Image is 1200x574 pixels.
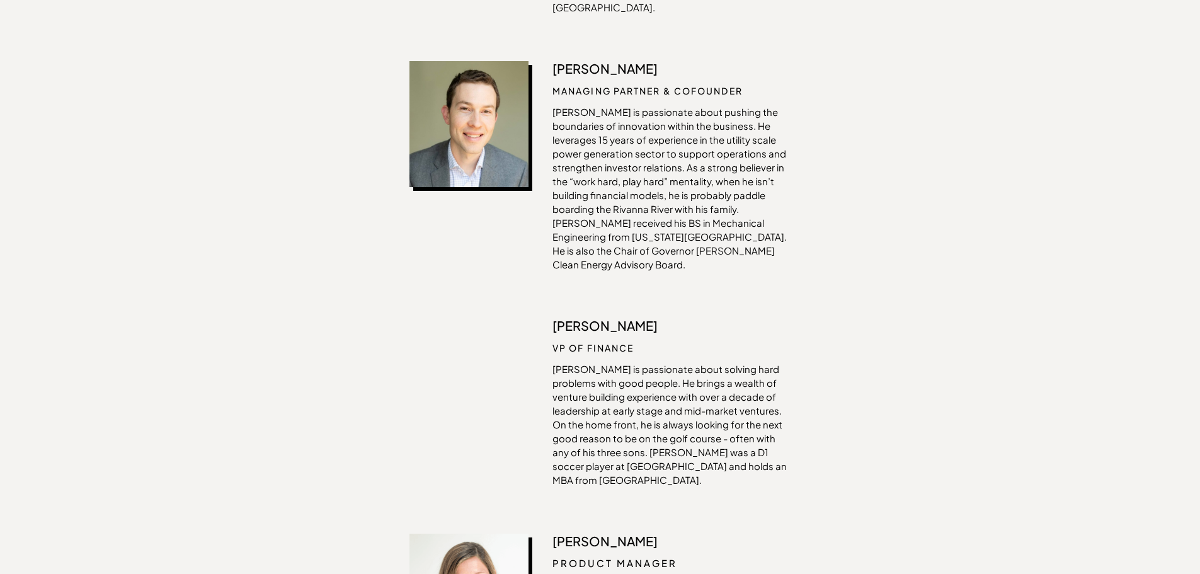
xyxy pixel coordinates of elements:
[552,105,791,272] p: [PERSON_NAME] is passionate about pushing the boundaries of innovation within the business. He le...
[552,61,791,76] p: [PERSON_NAME]
[552,534,791,549] p: [PERSON_NAME]
[552,341,791,355] p: VP of Finance
[552,362,791,487] p: [PERSON_NAME] is passionate about solving hard problems with good people. He brings a wealth of v...
[552,84,791,98] p: managing partner & cofounder
[552,318,791,333] p: [PERSON_NAME]
[552,556,791,570] p: Product Manager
